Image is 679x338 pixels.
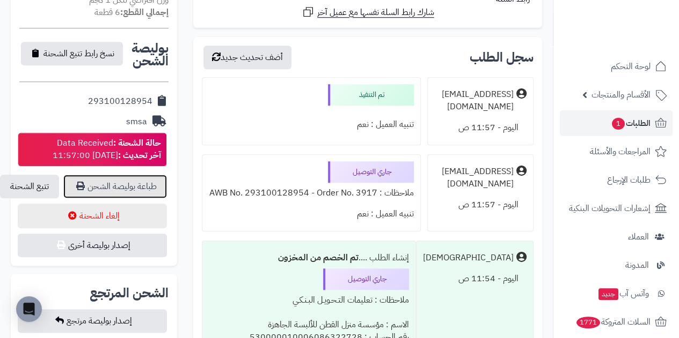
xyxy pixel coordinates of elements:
[434,166,514,190] div: [EMAIL_ADDRESS][DOMAIN_NAME]
[434,88,514,113] div: [EMAIL_ADDRESS][DOMAIN_NAME]
[611,59,651,74] span: لوحة التحكم
[63,175,167,198] a: طباعة بوليصة الشحن
[598,288,618,300] span: جديد
[53,137,161,162] div: Data Received [DATE] 11:57:00
[43,47,114,60] span: نسخ رابط تتبع الشحنة
[209,204,414,224] div: تنبيه العميل : نعم
[317,6,434,19] span: شارك رابط السلة نفسها مع عميل آخر
[209,114,414,135] div: تنبيه العميل : نعم
[423,268,527,289] div: اليوم - 11:54 ص
[209,247,409,268] div: إنشاء الطلب ....
[569,201,651,216] span: إشعارات التحويلات البنكية
[612,118,625,130] span: 1
[209,183,414,204] div: ملاحظات : AWB No. 293100128954 - Order No. 3917
[575,314,651,329] span: السلات المتروكة
[560,309,673,335] a: السلات المتروكة1771
[470,51,534,64] h3: سجل الطلب
[90,287,169,299] h2: الشحن المرتجع
[607,172,651,187] span: طلبات الإرجاع
[328,84,414,106] div: تم التنفيذ
[560,252,673,278] a: المدونة
[18,204,167,228] button: إلغاء الشحنة
[590,144,651,159] span: المراجعات والأسئلة
[592,87,651,102] span: الأقسام والمنتجات
[560,224,673,250] a: العملاء
[113,137,161,149] strong: حالة الشحنة :
[560,167,673,193] a: طلبات الإرجاع
[120,6,169,19] strong: إجمالي القطع:
[88,95,152,108] div: 293100128954
[625,258,649,273] span: المدونة
[560,196,673,221] a: إشعارات التحويلات البنكية
[611,116,651,131] span: الطلبات
[560,139,673,164] a: المراجعات والأسئلة
[423,252,514,264] div: [DEMOGRAPHIC_DATA]
[606,29,669,51] img: logo-2.png
[628,229,649,244] span: العملاء
[118,149,161,162] strong: آخر تحديث :
[328,161,414,183] div: جاري التوصيل
[18,234,167,257] button: إصدار بوليصة أخرى
[125,42,169,67] h2: بوليصة الشحن
[203,46,291,69] button: أضف تحديث جديد
[126,116,147,128] div: smsa
[278,251,359,264] b: تم الخصم من المخزون
[434,194,527,215] div: اليوم - 11:57 ص
[560,54,673,79] a: لوحة التحكم
[16,296,42,322] div: Open Intercom Messenger
[597,286,649,301] span: وآتس آب
[560,110,673,136] a: الطلبات1
[302,5,434,19] a: شارك رابط السلة نفسها مع عميل آخر
[434,117,527,138] div: اليوم - 11:57 ص
[21,42,123,65] button: نسخ رابط تتبع الشحنة
[576,317,600,328] span: 1771
[18,309,167,333] button: إصدار بوليصة مرتجع
[323,268,409,290] div: جاري التوصيل
[560,281,673,306] a: وآتس آبجديد
[94,6,169,19] small: 6 قطعة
